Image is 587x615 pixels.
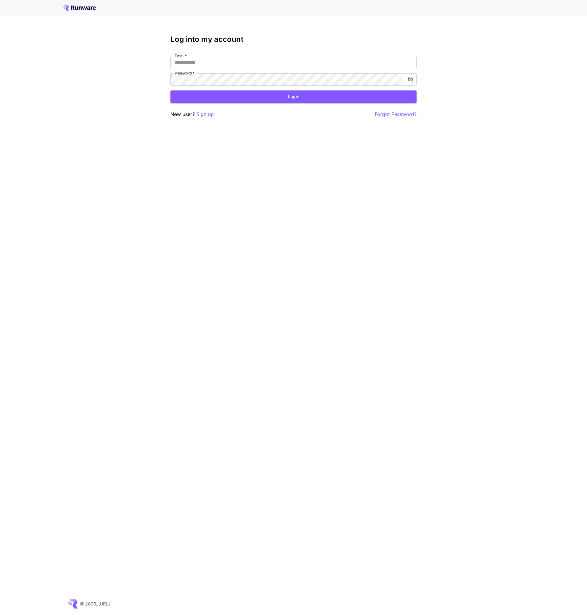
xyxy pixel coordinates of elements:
[170,110,214,118] p: New user?
[405,74,416,85] button: toggle password visibility
[170,90,417,103] button: Login
[375,110,417,118] button: Forgot Password?
[175,70,194,76] label: Password
[196,110,214,118] button: Sign up
[170,35,417,44] h3: Log into my account
[175,53,187,58] label: Email
[80,601,110,607] p: © 2025, [URL]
